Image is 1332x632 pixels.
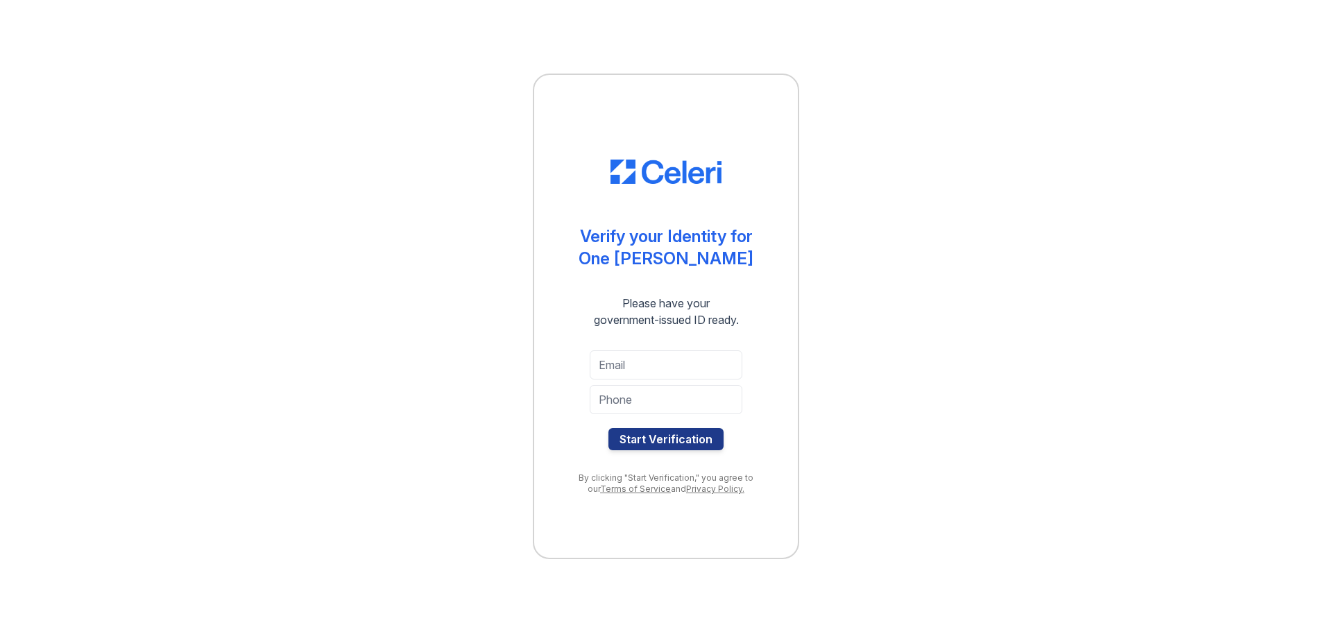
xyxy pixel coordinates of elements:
[600,484,671,494] a: Terms of Service
[686,484,744,494] a: Privacy Policy.
[590,350,742,379] input: Email
[610,160,721,185] img: CE_Logo_Blue-a8612792a0a2168367f1c8372b55b34899dd931a85d93a1a3d3e32e68fde9ad4.png
[608,428,724,450] button: Start Verification
[579,225,753,270] div: Verify your Identity for One [PERSON_NAME]
[569,295,764,328] div: Please have your government-issued ID ready.
[562,472,770,495] div: By clicking "Start Verification," you agree to our and
[590,385,742,414] input: Phone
